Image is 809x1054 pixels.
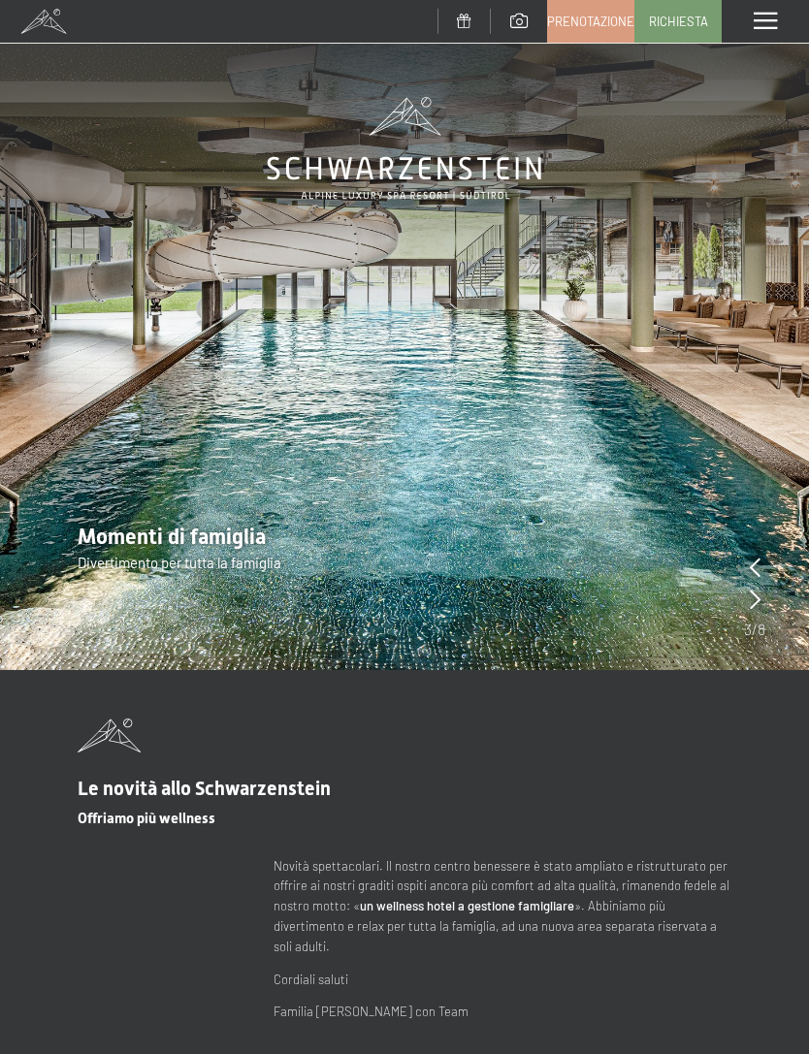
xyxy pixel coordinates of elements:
[649,13,708,30] span: Richiesta
[360,898,574,913] strong: un wellness hotel a gestione famigliare
[216,573,363,592] span: Consenso marketing*
[548,1,633,42] a: Prenotazione
[758,619,765,640] span: 8
[635,1,721,42] a: Richiesta
[78,525,266,549] span: Momenti di famiglia
[752,619,758,640] span: /
[78,554,281,571] span: Divertimento per tutta la famiglia
[78,777,331,800] span: Le novità allo Schwarzenstein
[744,619,752,640] span: 3
[274,970,731,990] p: Cordiali saluti
[274,856,731,957] p: Novità spettacolari. Il nostro centro benessere è stato ampliato e ristrutturato per offrire ai n...
[547,13,634,30] span: Prenotazione
[274,1002,731,1022] p: Familia [PERSON_NAME] con Team
[78,810,215,827] span: Offriamo più wellness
